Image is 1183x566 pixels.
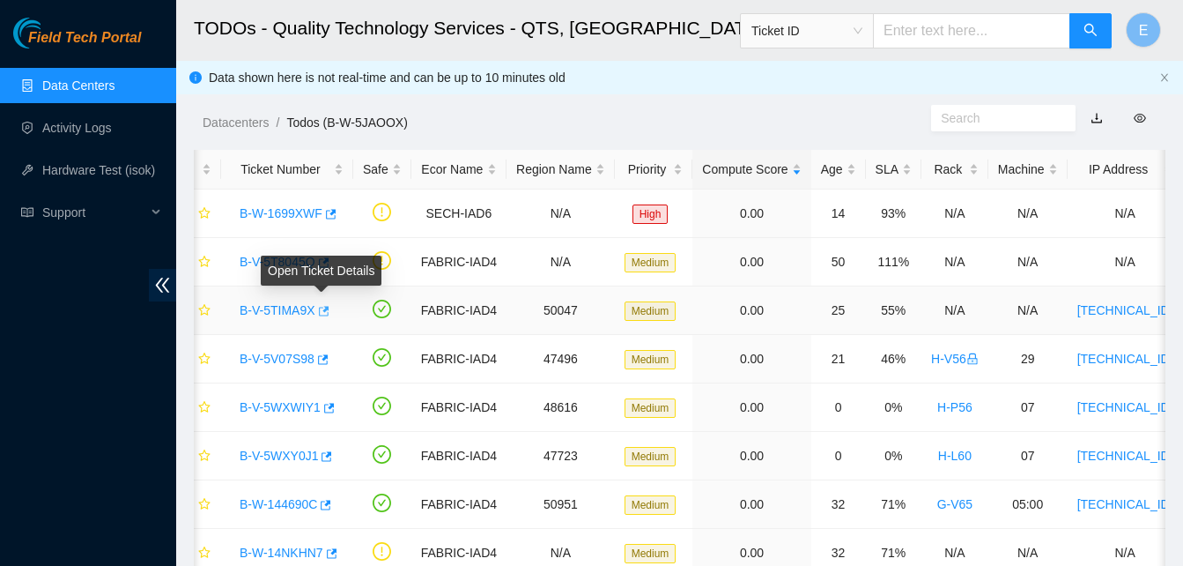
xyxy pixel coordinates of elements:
button: E [1126,12,1161,48]
span: exclamation-circle [373,542,391,561]
span: star [198,401,211,415]
td: 111% [866,238,921,287]
button: close [1159,72,1170,84]
a: B-V-5WXWIY1 [240,400,321,414]
td: N/A [1068,190,1183,238]
td: FABRIC-IAD4 [411,335,506,384]
td: 0.00 [692,432,810,480]
td: N/A [921,287,988,335]
a: H-V56lock [931,352,979,366]
td: 48616 [506,384,615,432]
td: 0% [866,384,921,432]
span: star [198,256,211,270]
a: H-L60 [938,449,972,463]
span: Medium [625,544,677,563]
span: lock [966,353,979,365]
span: star [198,498,211,512]
td: 0 [811,384,866,432]
td: FABRIC-IAD4 [411,480,506,529]
td: 55% [866,287,921,335]
td: N/A [506,190,615,238]
td: N/A [1068,238,1183,287]
a: B-V-5TIMA9X [240,303,315,317]
td: 0.00 [692,287,810,335]
img: Akamai Technologies [13,18,89,48]
button: star [190,296,211,324]
span: search [1083,23,1098,40]
td: 47723 [506,432,615,480]
a: H-P56 [937,400,972,414]
td: N/A [988,190,1068,238]
td: FABRIC-IAD4 [411,432,506,480]
div: Open Ticket Details [261,256,381,286]
span: Medium [625,495,677,515]
span: check-circle [373,445,391,464]
td: 32 [811,480,866,529]
span: double-left [149,269,176,302]
a: Data Centers [42,78,115,93]
a: [TECHNICAL_ID] [1077,449,1173,463]
span: Field Tech Portal [28,30,141,47]
span: Ticket ID [751,18,862,44]
a: Hardware Test (isok) [42,163,155,177]
span: check-circle [373,348,391,367]
span: E [1139,19,1149,41]
button: star [190,248,211,276]
span: star [198,304,211,318]
a: B-V-5V07S98 [240,352,314,366]
td: 0.00 [692,190,810,238]
a: [TECHNICAL_ID] [1077,303,1173,317]
td: 07 [988,384,1068,432]
span: star [198,353,211,367]
span: exclamation-circle [373,251,391,270]
td: N/A [506,238,615,287]
span: check-circle [373,300,391,318]
button: download [1077,104,1116,132]
a: G-V65 [937,497,972,511]
a: [TECHNICAL_ID] [1077,497,1173,511]
td: 71% [866,480,921,529]
button: search [1069,13,1112,48]
button: star [190,490,211,518]
span: check-circle [373,397,391,415]
span: Medium [625,302,677,321]
a: B-V-5T8045Q [240,255,315,269]
span: Medium [625,253,677,272]
td: 0.00 [692,384,810,432]
a: B-W-144690C [240,497,317,511]
span: Support [42,195,146,230]
span: exclamation-circle [373,203,391,221]
span: star [198,450,211,464]
span: Medium [625,447,677,466]
td: FABRIC-IAD4 [411,384,506,432]
span: eye [1134,112,1146,124]
td: 0 [811,432,866,480]
td: 25 [811,287,866,335]
td: N/A [988,287,1068,335]
button: star [190,442,211,470]
td: 50047 [506,287,615,335]
button: star [190,345,211,373]
span: close [1159,72,1170,83]
span: Medium [625,398,677,418]
td: N/A [921,190,988,238]
a: B-W-14NKHN7 [240,546,323,560]
td: 0.00 [692,480,810,529]
span: star [198,547,211,561]
span: check-circle [373,494,391,512]
a: Activity Logs [42,121,112,135]
td: 0% [866,432,921,480]
td: 50951 [506,480,615,529]
span: Medium [625,350,677,369]
a: [TECHNICAL_ID] [1077,352,1173,366]
td: 47496 [506,335,615,384]
a: [TECHNICAL_ID] [1077,400,1173,414]
td: 50 [811,238,866,287]
a: B-W-1699XWF [240,206,322,220]
button: star [190,393,211,421]
span: / [276,115,279,130]
td: SECH-IAD6 [411,190,506,238]
a: download [1091,111,1103,125]
td: 0.00 [692,238,810,287]
input: Search [941,108,1052,128]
